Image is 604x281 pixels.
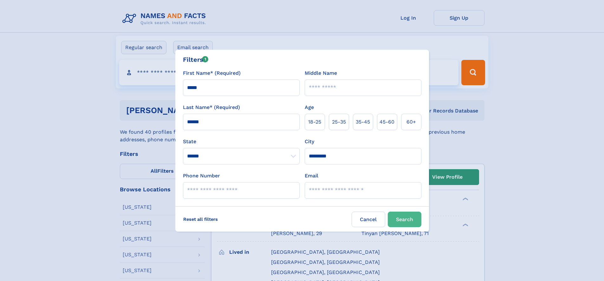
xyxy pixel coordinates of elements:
[305,138,314,145] label: City
[308,118,321,126] span: 18‑25
[183,104,240,111] label: Last Name* (Required)
[179,212,222,227] label: Reset all filters
[183,69,241,77] label: First Name* (Required)
[352,212,385,227] label: Cancel
[356,118,370,126] span: 35‑45
[388,212,421,227] button: Search
[305,104,314,111] label: Age
[183,138,300,145] label: State
[380,118,394,126] span: 45‑60
[406,118,416,126] span: 60+
[305,69,337,77] label: Middle Name
[183,55,209,64] div: Filters
[183,172,220,180] label: Phone Number
[305,172,318,180] label: Email
[332,118,346,126] span: 25‑35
